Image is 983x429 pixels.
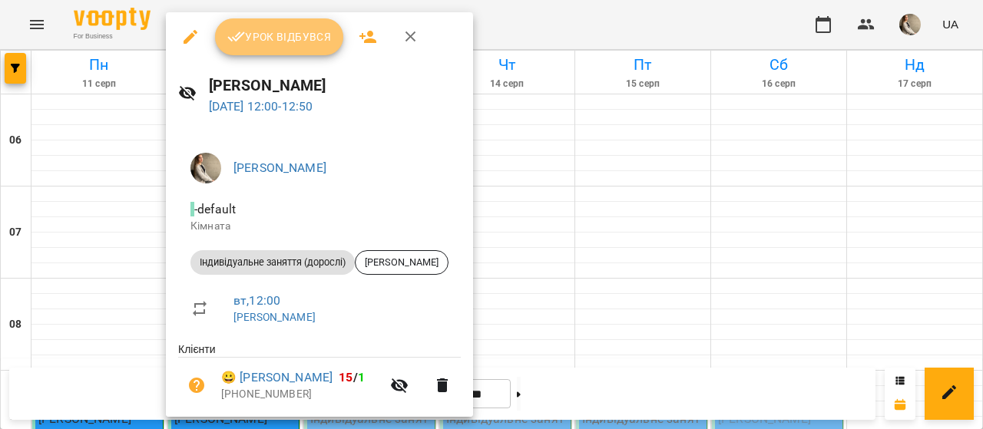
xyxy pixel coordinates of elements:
[358,370,365,384] span: 1
[227,28,332,46] span: Урок відбувся
[233,293,280,308] a: вт , 12:00
[190,153,221,183] img: 3379ed1806cda47daa96bfcc4923c7ab.jpg
[355,250,448,275] div: [PERSON_NAME]
[190,256,355,269] span: Індивідуальне заняття (дорослі)
[221,368,333,387] a: 😀 [PERSON_NAME]
[190,202,239,216] span: - default
[190,219,448,234] p: Кімната
[233,160,326,175] a: [PERSON_NAME]
[339,370,365,384] b: /
[209,99,313,114] a: [DATE] 12:00-12:50
[221,387,381,402] p: [PHONE_NUMBER]
[178,342,461,418] ul: Клієнти
[356,256,448,269] span: [PERSON_NAME]
[178,367,215,404] button: Візит ще не сплачено. Додати оплату?
[209,74,461,97] h6: [PERSON_NAME]
[339,370,352,384] span: 15
[215,18,344,55] button: Урок відбувся
[233,311,316,323] a: [PERSON_NAME]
